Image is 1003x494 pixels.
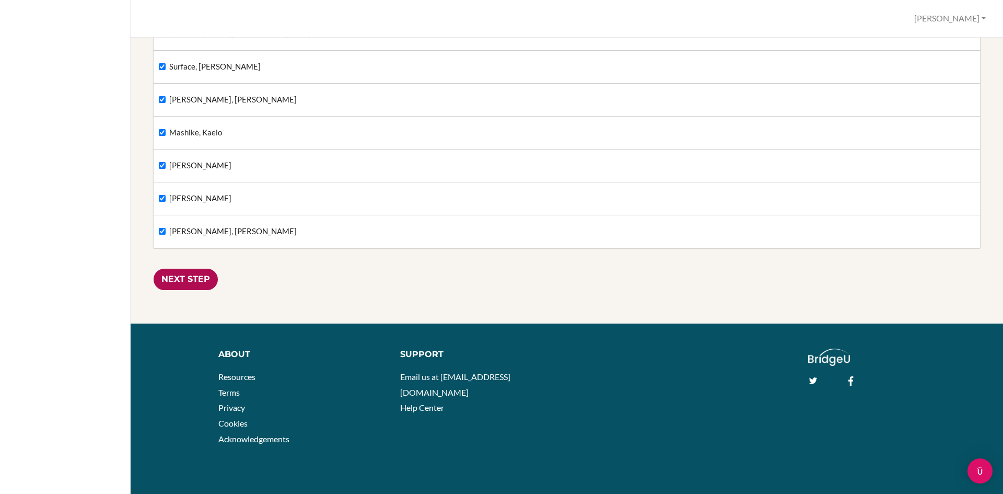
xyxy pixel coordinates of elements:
label: [PERSON_NAME], [PERSON_NAME] [159,94,297,106]
a: Acknowledgements [218,434,289,444]
a: Email us at [EMAIL_ADDRESS][DOMAIN_NAME] [400,372,510,397]
label: [PERSON_NAME] [159,193,231,204]
input: Next Step [154,269,218,290]
input: [PERSON_NAME], [PERSON_NAME] [159,228,166,235]
label: [PERSON_NAME], [PERSON_NAME] [159,226,297,237]
a: Resources [218,372,255,382]
input: Surface, [PERSON_NAME] [159,63,166,70]
div: About [218,349,385,361]
a: Terms [218,387,240,397]
a: Privacy [218,403,245,412]
div: Open Intercom Messenger [967,458,993,484]
input: [PERSON_NAME], [PERSON_NAME] [159,96,166,103]
label: Mashike, Kaelo [159,127,222,139]
a: Cookies [218,418,248,428]
label: Surface, [PERSON_NAME] [159,61,261,73]
button: [PERSON_NAME] [909,9,990,28]
input: [PERSON_NAME] [159,162,166,169]
input: Mashike, Kaelo [159,129,166,136]
div: Support [400,349,557,361]
img: logo_white@2x-f4f0deed5e89b7ecb1c2cc34c3e3d731f90f0f143d5ea2071677605dd97b5244.png [808,349,850,366]
label: [PERSON_NAME] [159,160,231,171]
a: Help Center [400,403,444,412]
input: [PERSON_NAME] [159,195,166,202]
